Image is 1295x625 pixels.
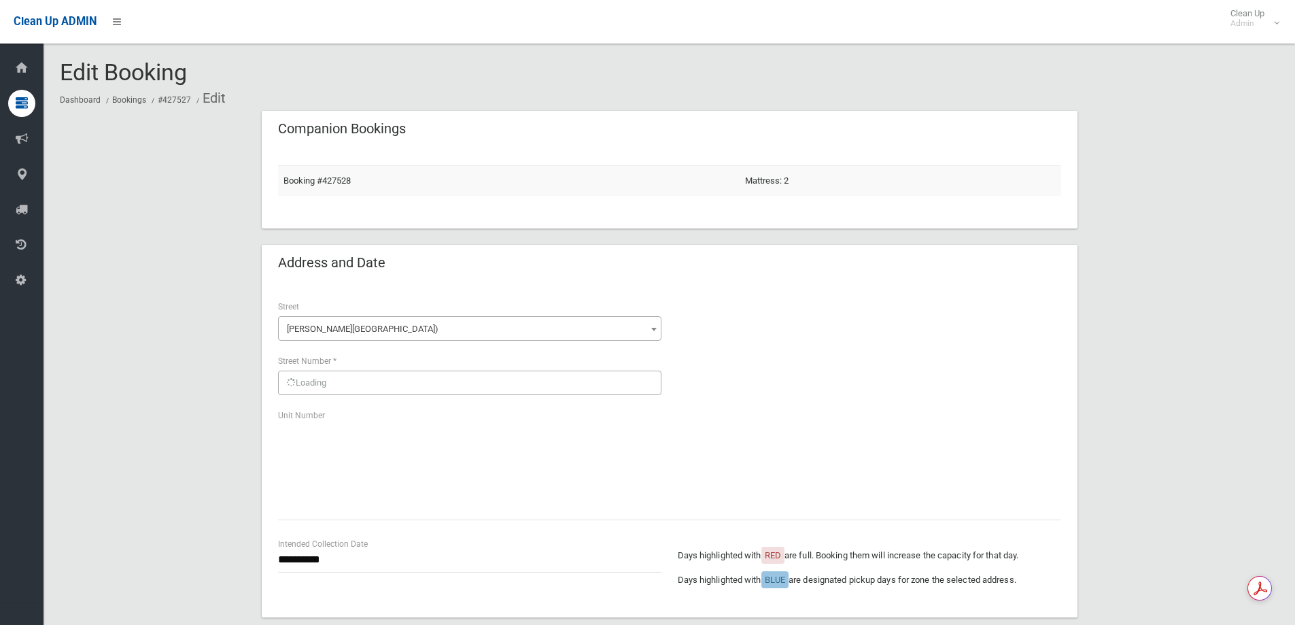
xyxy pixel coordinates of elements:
[283,175,351,186] a: Booking #427528
[740,165,1061,196] td: Mattress: 2
[193,86,226,111] li: Edit
[262,250,402,276] header: Address and Date
[262,116,422,142] header: Companion Bookings
[14,15,97,28] span: Clean Up ADMIN
[1224,8,1278,29] span: Clean Up
[678,547,1061,564] p: Days highlighted with are full. Booking them will increase the capacity for that day.
[60,58,187,86] span: Edit Booking
[158,95,191,105] a: #427527
[1230,18,1264,29] small: Admin
[281,320,658,339] span: Broughton Street (CANTERBURY 2193)
[765,575,785,585] span: BLUE
[678,572,1061,588] p: Days highlighted with are designated pickup days for zone the selected address.
[278,371,661,395] div: Loading
[112,95,146,105] a: Bookings
[60,95,101,105] a: Dashboard
[765,550,781,560] span: RED
[278,316,661,341] span: Broughton Street (CANTERBURY 2193)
